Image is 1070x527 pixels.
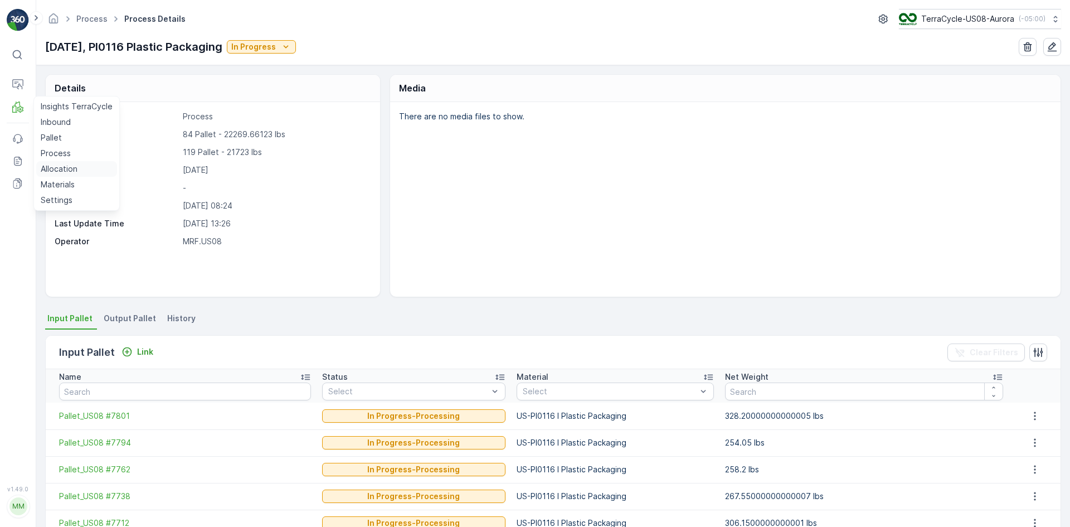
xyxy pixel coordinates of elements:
[322,490,505,503] button: In Progress-Processing
[59,383,311,400] input: Search
[367,464,460,475] p: In Progress-Processing
[947,344,1025,361] button: Clear Filters
[7,486,29,492] span: v 1.49.0
[231,41,276,52] p: In Progress
[517,371,548,383] p: Material
[322,436,505,449] button: In Progress-Processing
[367,410,460,422] p: In Progress-Processing
[511,429,719,456] td: US-PI0116 I Plastic Packaging
[511,456,719,483] td: US-PI0116 I Plastic Packaging
[59,437,311,448] a: Pallet_US08 #7794
[899,13,917,25] img: image_ci7OI47.png
[117,345,158,359] button: Link
[719,403,1009,429] td: 328.20000000000005 lbs
[59,410,311,422] a: Pallet_US08 #7801
[137,346,153,357] p: Link
[511,403,719,429] td: US-PI0116 I Plastic Packaging
[227,40,296,54] button: In Progress
[322,371,348,383] p: Status
[899,9,1061,29] button: TerraCycle-US08-Aurora(-05:00)
[511,483,719,510] td: US-PI0116 I Plastic Packaging
[59,464,311,475] a: Pallet_US08 #7762
[322,463,505,476] button: In Progress-Processing
[183,111,368,122] p: Process
[719,456,1009,483] td: 258.2 lbs
[970,347,1018,358] p: Clear Filters
[719,483,1009,510] td: 267.55000000000007 lbs
[523,386,697,397] p: Select
[367,437,460,448] p: In Progress-Processing
[104,313,156,324] span: Output Pallet
[55,81,86,95] p: Details
[719,429,1009,456] td: 254.05 lbs
[183,182,368,194] p: -
[122,13,188,25] span: Process Details
[55,218,178,229] p: Last Update Time
[7,9,29,31] img: logo
[55,236,178,247] p: Operator
[1019,14,1045,23] p: ( -05:00 )
[399,81,426,95] p: Media
[59,491,311,502] a: Pallet_US08 #7738
[47,17,60,26] a: Homepage
[183,165,368,176] p: [DATE]
[399,111,1049,122] p: There are no media files to show.
[725,383,1003,400] input: Search
[59,371,81,383] p: Name
[921,13,1014,25] p: TerraCycle-US08-Aurora
[47,313,93,324] span: Input Pallet
[167,313,196,324] span: History
[59,345,115,360] p: Input Pallet
[183,218,368,229] p: [DATE] 13:26
[183,236,368,247] p: MRF.US08
[322,409,505,423] button: In Progress-Processing
[7,495,29,518] button: MM
[367,491,460,502] p: In Progress-Processing
[183,200,368,211] p: [DATE] 08:24
[328,386,488,397] p: Select
[45,38,222,55] p: [DATE], PI0116 Plastic Packaging
[183,129,368,140] p: 84 Pallet - 22269.66123 lbs
[76,14,108,23] a: Process
[725,371,769,383] p: Net Weight
[9,497,27,515] div: MM
[183,147,368,158] p: 119 Pallet - 21723 lbs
